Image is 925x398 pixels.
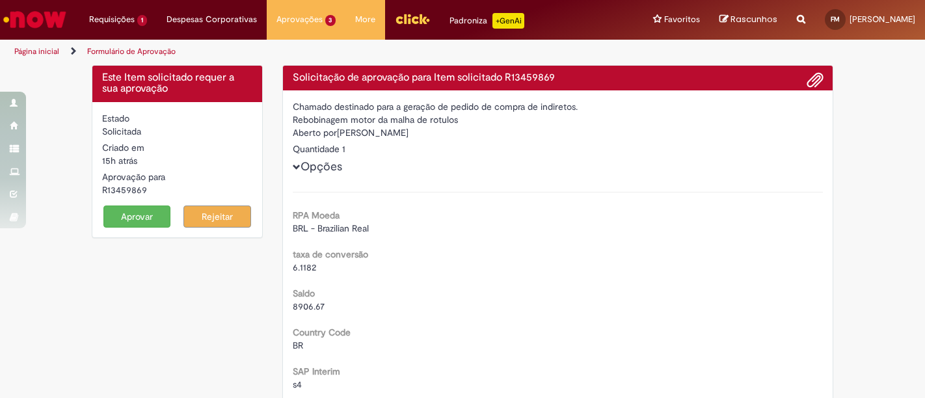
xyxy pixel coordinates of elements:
b: RPA Moeda [293,209,340,221]
h4: Este Item solicitado requer a sua aprovação [102,72,252,95]
span: [PERSON_NAME] [850,14,915,25]
ul: Trilhas de página [10,40,607,64]
span: 15h atrás [102,155,137,166]
img: click_logo_yellow_360x200.png [395,9,430,29]
b: Country Code [293,326,351,338]
span: 3 [325,15,336,26]
div: Rebobinagem motor da malha de rotulos [293,113,824,126]
span: Favoritos [664,13,700,26]
p: +GenAi [492,13,524,29]
div: Quantidade 1 [293,142,824,155]
span: s4 [293,378,302,390]
div: Chamado destinado para a geração de pedido de compra de indiretos. [293,100,824,113]
span: Rascunhos [731,13,777,25]
span: Requisições [89,13,135,26]
div: [PERSON_NAME] [293,126,824,142]
span: 8906.67 [293,300,325,312]
span: Aprovações [276,13,323,26]
button: Aprovar [103,206,171,228]
span: 6.1182 [293,261,316,273]
time: 28/08/2025 17:42:45 [102,155,137,166]
span: BR [293,339,303,351]
span: More [355,13,375,26]
label: Aprovação para [102,170,165,183]
b: SAP Interim [293,365,340,377]
b: Saldo [293,287,315,299]
span: BRL - Brazilian Real [293,222,369,234]
img: ServiceNow [1,7,68,33]
span: 1 [137,15,147,26]
div: R13459869 [102,183,252,196]
label: Criado em [102,141,144,154]
div: 28/08/2025 17:42:45 [102,154,252,167]
b: taxa de conversão [293,248,368,260]
a: Formulário de Aprovação [87,46,176,57]
div: Solicitada [102,125,252,138]
a: Página inicial [14,46,59,57]
label: Estado [102,112,129,125]
button: Rejeitar [183,206,251,228]
span: FM [831,15,840,23]
label: Aberto por [293,126,337,139]
a: Rascunhos [719,14,777,26]
h4: Solicitação de aprovação para Item solicitado R13459869 [293,72,824,84]
span: Despesas Corporativas [167,13,257,26]
div: Padroniza [449,13,524,29]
